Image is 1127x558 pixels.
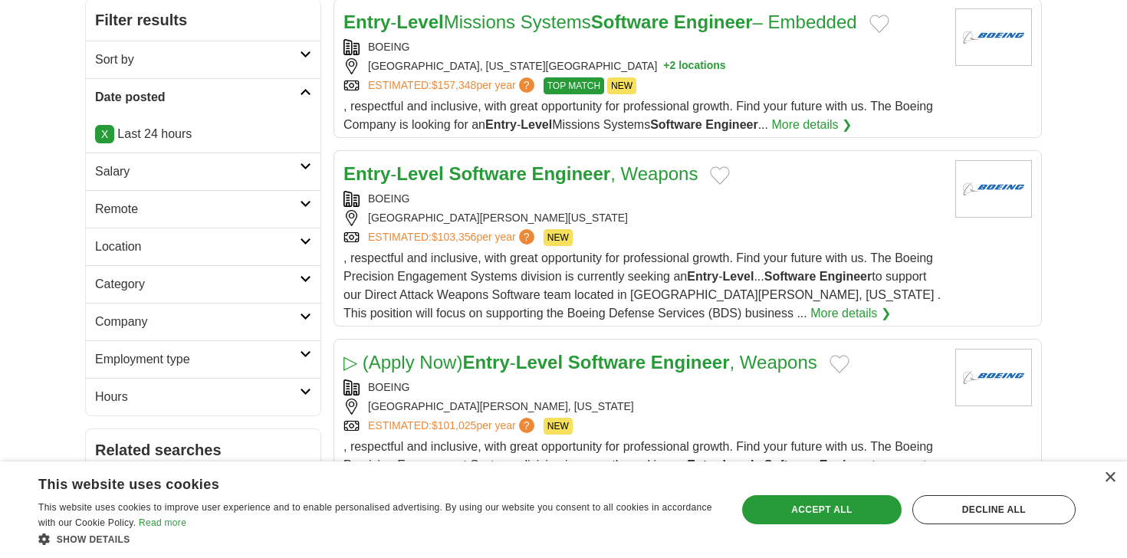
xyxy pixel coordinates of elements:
[674,11,753,32] strong: Engineer
[955,160,1032,218] img: BOEING logo
[432,419,476,432] span: $101,025
[343,163,390,184] strong: Entry
[95,51,300,69] h2: Sort by
[771,116,852,134] a: More details ❯
[38,471,678,494] div: This website uses cookies
[368,381,409,393] a: BOEING
[742,495,902,524] div: Accept all
[95,438,311,461] h2: Related searches
[764,458,816,471] strong: Software
[519,229,534,245] span: ?
[368,418,537,435] a: ESTIMATED:$101,025per year?
[519,77,534,93] span: ?
[95,238,300,256] h2: Location
[544,77,604,94] span: TOP MATCH
[705,118,757,131] strong: Engineer
[462,352,509,373] strong: Entry
[591,11,669,32] strong: Software
[95,388,300,406] h2: Hours
[485,118,517,131] strong: Entry
[396,163,443,184] strong: Level
[86,303,320,340] a: Company
[432,79,476,91] span: $157,348
[710,166,730,185] button: Add to favorite jobs
[519,418,534,433] span: ?
[650,118,702,131] strong: Software
[95,125,114,143] a: X
[1104,472,1115,484] div: Close
[86,190,320,228] a: Remote
[687,458,718,471] strong: Entry
[95,88,300,107] h2: Date posted
[544,229,573,246] span: NEW
[912,495,1076,524] div: Decline all
[343,163,698,184] a: Entry-Level Software Engineer, Weapons
[57,534,130,545] span: Show details
[95,200,300,218] h2: Remote
[396,11,443,32] strong: Level
[343,251,941,320] span: , respectful and inclusive, with great opportunity for professional growth. Find your future with...
[95,275,300,294] h2: Category
[764,270,816,283] strong: Software
[343,352,817,373] a: ▷ (Apply Now)Entry-Level Software Engineer, Weapons
[820,270,872,283] strong: Engineer
[449,163,526,184] strong: Software
[432,231,476,243] span: $103,356
[86,78,320,116] a: Date posted
[955,8,1032,66] img: BOEING logo
[343,399,943,415] div: [GEOGRAPHIC_DATA][PERSON_NAME], [US_STATE]
[86,265,320,303] a: Category
[663,58,725,74] button: +2 locations
[139,517,186,528] a: Read more, opens a new window
[343,11,390,32] strong: Entry
[820,458,872,471] strong: Engineer
[368,229,537,246] a: ESTIMATED:$103,356per year?
[955,349,1032,406] img: BOEING logo
[343,210,943,226] div: [GEOGRAPHIC_DATA][PERSON_NAME][US_STATE]
[869,15,889,33] button: Add to favorite jobs
[95,313,300,331] h2: Company
[368,192,409,205] a: BOEING
[343,440,938,508] span: , respectful and inclusive, with great opportunity for professional growth. Find your future with...
[86,228,320,265] a: Location
[86,153,320,190] a: Salary
[86,340,320,378] a: Employment type
[343,58,943,74] div: [GEOGRAPHIC_DATA], [US_STATE][GEOGRAPHIC_DATA]
[95,125,311,143] p: Last 24 hours
[95,350,300,369] h2: Employment type
[368,41,409,53] a: BOEING
[687,270,718,283] strong: Entry
[830,355,849,373] button: Add to favorite jobs
[95,162,300,181] h2: Salary
[38,502,712,528] span: This website uses cookies to improve user experience and to enable personalised advertising. By u...
[86,41,320,78] a: Sort by
[544,418,573,435] span: NEW
[516,352,563,373] strong: Level
[722,458,754,471] strong: Level
[568,352,646,373] strong: Software
[86,378,320,415] a: Hours
[810,304,891,323] a: More details ❯
[722,270,754,283] strong: Level
[531,163,610,184] strong: Engineer
[343,11,857,32] a: Entry-LevelMissions SystemsSoftware Engineer– Embedded
[521,118,552,131] strong: Level
[607,77,636,94] span: NEW
[38,531,716,547] div: Show details
[651,352,730,373] strong: Engineer
[663,58,669,74] span: +
[343,100,933,131] span: , respectful and inclusive, with great opportunity for professional growth. Find your future with...
[368,77,537,94] a: ESTIMATED:$157,348per year?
